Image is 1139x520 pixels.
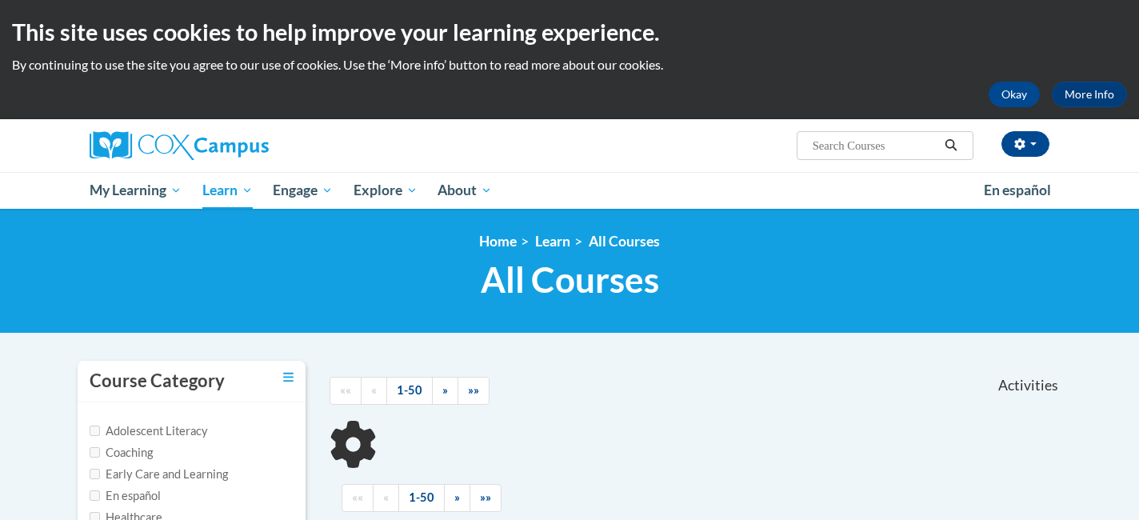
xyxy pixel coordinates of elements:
[90,131,394,160] a: Cox Campus
[398,484,445,512] a: 1-50
[442,383,448,397] span: »
[90,426,100,436] input: Checkbox for Options
[811,136,939,155] input: Search Courses
[340,383,351,397] span: ««
[1052,82,1127,107] a: More Info
[386,377,433,405] a: 1-50
[273,181,333,200] span: Engage
[202,181,253,200] span: Learn
[454,490,460,504] span: »
[90,466,228,483] label: Early Care and Learning
[90,422,208,440] label: Adolescent Literacy
[998,377,1058,394] span: Activities
[984,182,1051,198] span: En español
[479,233,517,250] a: Home
[373,484,399,512] a: Previous
[90,447,100,458] input: Checkbox for Options
[535,233,570,250] a: Learn
[383,490,389,504] span: «
[343,172,428,209] a: Explore
[90,444,153,462] label: Coaching
[438,181,492,200] span: About
[361,377,387,405] a: Previous
[90,490,100,501] input: Checkbox for Options
[90,131,269,160] img: Cox Campus
[444,484,470,512] a: Next
[589,233,660,250] a: All Courses
[352,490,363,504] span: ««
[90,469,100,479] input: Checkbox for Options
[192,172,263,209] a: Learn
[283,369,294,386] a: Toggle collapse
[66,172,1073,209] div: Main menu
[90,487,161,505] label: En español
[989,82,1040,107] button: Okay
[1001,131,1049,157] button: Account Settings
[90,181,182,200] span: My Learning
[939,136,963,155] button: Search
[481,258,659,301] span: All Courses
[470,484,502,512] a: End
[12,56,1127,74] p: By continuing to use the site you agree to our use of cookies. Use the ‘More info’ button to read...
[480,490,491,504] span: »»
[79,172,192,209] a: My Learning
[428,172,503,209] a: About
[973,174,1061,207] a: En español
[354,181,418,200] span: Explore
[262,172,343,209] a: Engage
[330,377,362,405] a: Begining
[468,383,479,397] span: »»
[371,383,377,397] span: «
[432,377,458,405] a: Next
[12,16,1127,48] h2: This site uses cookies to help improve your learning experience.
[90,369,225,394] h3: Course Category
[458,377,490,405] a: End
[342,484,374,512] a: Begining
